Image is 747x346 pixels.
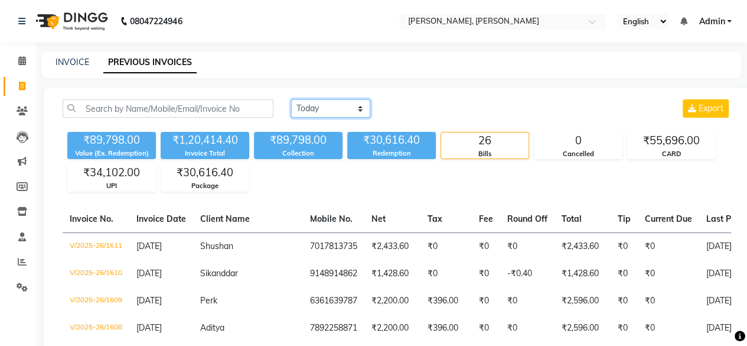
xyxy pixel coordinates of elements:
span: Invoice Date [136,214,186,224]
td: V/2025-26/1608 [63,315,129,342]
td: ₹2,200.00 [364,315,420,342]
td: ₹2,200.00 [364,287,420,315]
td: ₹2,433.60 [554,232,611,260]
div: 26 [441,132,529,149]
span: Client Name [200,214,250,224]
div: Value (Ex. Redemption) [67,148,156,159]
span: Admin [699,15,725,28]
div: ₹89,798.00 [254,132,342,148]
div: ₹1,20,414.40 [161,132,249,148]
div: ₹30,616.40 [347,132,436,148]
span: Perk [200,295,217,306]
td: ₹0 [611,287,638,315]
td: ₹0 [420,232,472,260]
td: ₹0 [611,232,638,260]
span: [DATE] [136,295,162,306]
div: Redemption [347,148,436,159]
span: Mobile No. [310,214,353,224]
div: Invoice Total [161,148,249,159]
td: V/2025-26/1610 [63,260,129,287]
span: Fee [479,214,493,224]
span: Total [562,214,582,224]
div: ₹55,696.00 [628,132,715,149]
td: ₹0 [638,287,699,315]
a: INVOICE [56,57,89,67]
img: logo [30,5,111,38]
span: [DATE] [136,322,162,333]
td: 9148914862 [303,260,364,287]
td: ₹0 [638,260,699,287]
span: [DATE] [136,268,162,279]
td: ₹1,428.60 [554,260,611,287]
td: ₹0 [500,315,554,342]
input: Search by Name/Mobile/Email/Invoice No [63,99,273,118]
div: Cancelled [534,149,622,159]
td: ₹2,596.00 [554,315,611,342]
div: ₹89,798.00 [67,132,156,148]
a: PREVIOUS INVOICES [103,52,197,73]
div: 0 [534,132,622,149]
b: 08047224946 [130,5,182,38]
span: Round Off [507,214,547,224]
span: Tax [428,214,442,224]
td: V/2025-26/1609 [63,287,129,315]
td: ₹396.00 [420,315,472,342]
td: ₹2,433.60 [364,232,420,260]
td: ₹2,596.00 [554,287,611,315]
div: CARD [628,149,715,159]
span: Export [699,103,723,114]
div: Package [161,181,249,191]
span: [DATE] [136,241,162,251]
td: ₹0 [420,260,472,287]
td: V/2025-26/1611 [63,232,129,260]
span: Sikanddar [200,268,238,279]
td: ₹0 [472,287,500,315]
td: ₹0 [638,315,699,342]
div: Bills [441,149,529,159]
td: 7892258871 [303,315,364,342]
span: Shushan [200,241,233,251]
td: ₹0 [500,232,554,260]
span: Net [371,214,386,224]
td: ₹0 [472,232,500,260]
td: ₹0 [611,315,638,342]
td: 6361639787 [303,287,364,315]
td: ₹0 [472,260,500,287]
span: Invoice No. [70,214,113,224]
td: -₹0.40 [500,260,554,287]
div: UPI [68,181,155,191]
td: ₹0 [500,287,554,315]
td: ₹396.00 [420,287,472,315]
span: Tip [618,214,631,224]
td: ₹0 [638,232,699,260]
span: Current Due [645,214,692,224]
td: ₹0 [472,315,500,342]
span: Aditya [200,322,224,333]
td: 7017813735 [303,232,364,260]
div: ₹34,102.00 [68,164,155,181]
div: Collection [254,148,342,159]
button: Export [683,99,729,118]
div: ₹30,616.40 [161,164,249,181]
td: ₹0 [611,260,638,287]
td: ₹1,428.60 [364,260,420,287]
